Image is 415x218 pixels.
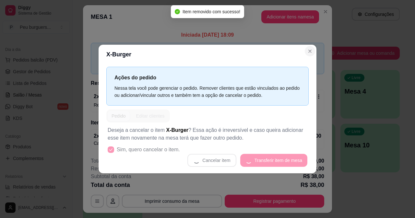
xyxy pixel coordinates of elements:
[114,85,301,99] div: Nessa tela você pode gerenciar o pedido. Remover clientes que estão vinculados ao pedido ou adici...
[175,9,180,14] span: check-circle
[99,45,316,64] header: X-Burger
[166,127,188,133] span: X-Burger
[183,9,240,14] span: Item removido com sucesso!
[108,126,307,142] p: Deseja a cancelar o item ? Essa ação é irreversível e caso queira adicionar esse item novamente n...
[305,46,315,56] button: Close
[114,74,301,82] p: Ações do pedido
